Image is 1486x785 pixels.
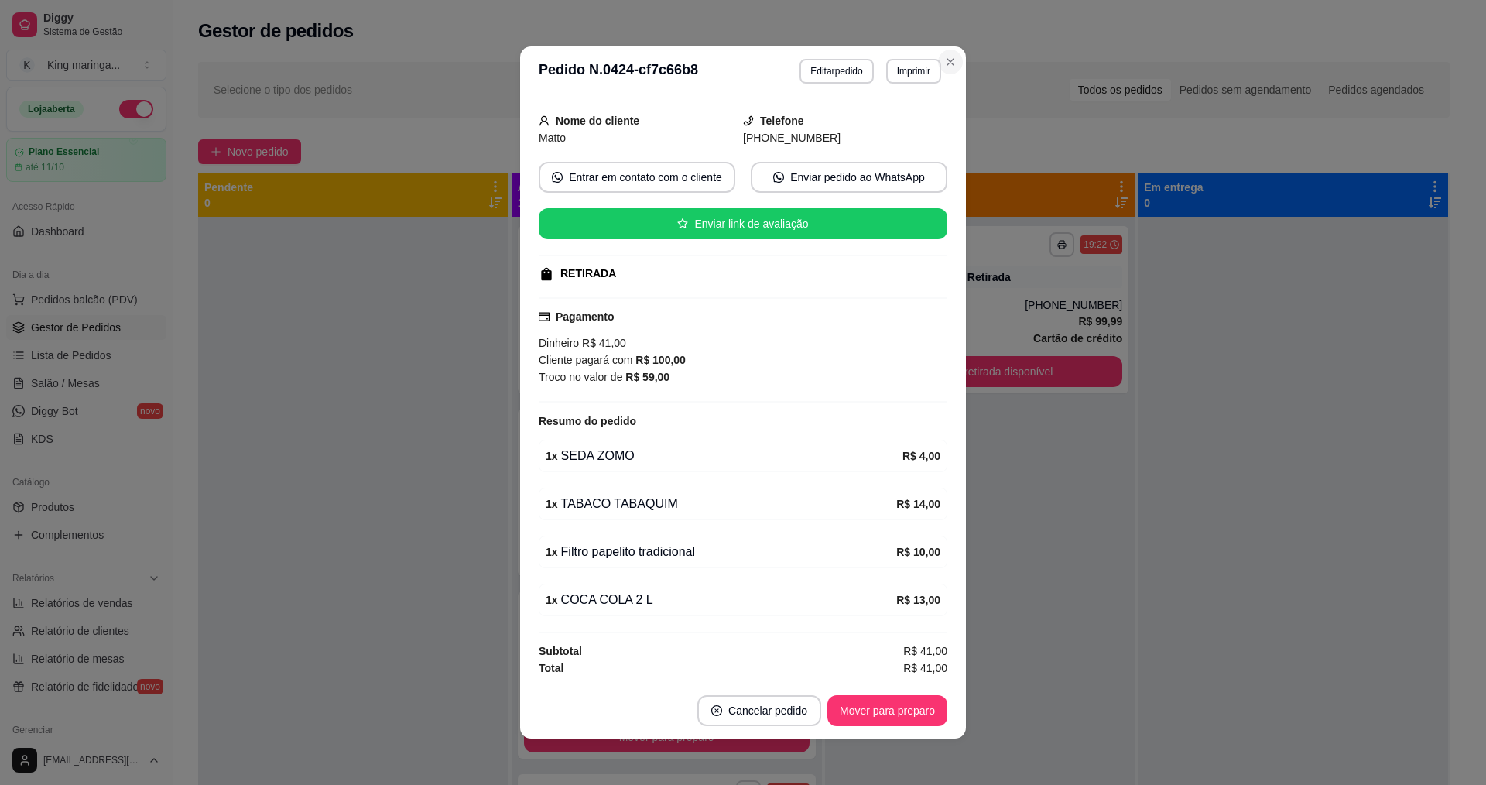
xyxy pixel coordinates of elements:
span: user [539,115,550,126]
button: close-circleCancelar pedido [697,695,821,726]
div: COCA COLA 2 L [546,591,896,609]
button: starEnviar link de avaliação [539,208,947,239]
strong: R$ 14,00 [896,498,940,510]
div: TABACO TABAQUIM [546,495,896,513]
strong: 1 x [546,546,558,558]
strong: Nome do cliente [556,115,639,127]
span: star [677,218,688,229]
div: Filtro papelito tradicional [546,543,896,561]
button: Mover para preparo [827,695,947,726]
span: close-circle [711,705,722,716]
strong: R$ 59,00 [625,371,669,383]
span: R$ 41,00 [903,660,947,677]
button: Imprimir [886,59,941,84]
span: Troco no valor de [539,371,625,383]
span: credit-card [539,311,550,322]
strong: 1 x [546,498,558,510]
strong: R$ 100,00 [635,354,686,366]
div: RETIRADA [560,266,616,282]
button: whats-appEnviar pedido ao WhatsApp [751,162,947,193]
button: Editarpedido [799,59,873,84]
strong: Total [539,662,563,674]
span: R$ 41,00 [579,337,626,349]
div: SEDA ZOMO [546,447,902,465]
strong: Telefone [760,115,804,127]
strong: R$ 10,00 [896,546,940,558]
button: whats-appEntrar em contato com o cliente [539,162,735,193]
button: Close [938,50,963,74]
strong: Resumo do pedido [539,415,636,427]
h3: Pedido N. 0424-cf7c66b8 [539,59,698,84]
span: Dinheiro [539,337,579,349]
span: whats-app [552,172,563,183]
strong: 1 x [546,594,558,606]
strong: Pagamento [556,310,614,323]
span: Matto [539,132,566,144]
strong: 1 x [546,450,558,462]
span: Cliente pagará com [539,354,635,366]
span: whats-app [773,172,784,183]
span: phone [743,115,754,126]
strong: R$ 13,00 [896,594,940,606]
span: [PHONE_NUMBER] [743,132,841,144]
strong: R$ 4,00 [902,450,940,462]
strong: Subtotal [539,645,582,657]
span: R$ 41,00 [903,643,947,660]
